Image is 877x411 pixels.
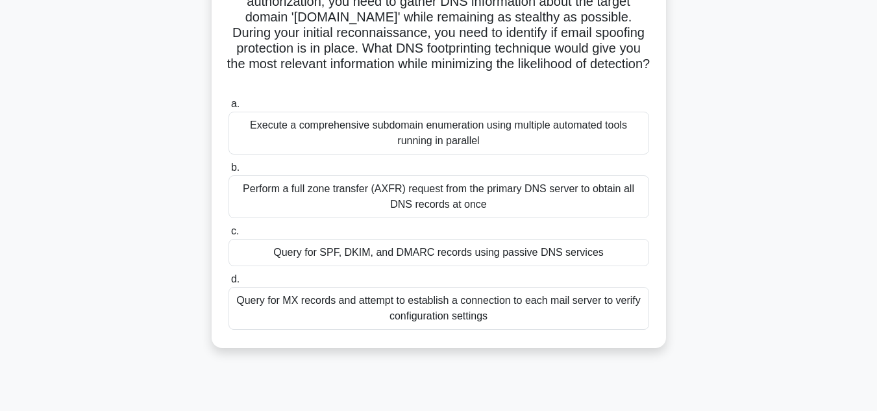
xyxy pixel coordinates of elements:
span: b. [231,162,240,173]
div: Query for MX records and attempt to establish a connection to each mail server to verify configur... [229,287,649,330]
div: Query for SPF, DKIM, and DMARC records using passive DNS services [229,239,649,266]
div: Execute a comprehensive subdomain enumeration using multiple automated tools running in parallel [229,112,649,155]
div: Perform a full zone transfer (AXFR) request from the primary DNS server to obtain all DNS records... [229,175,649,218]
span: a. [231,98,240,109]
span: c. [231,225,239,236]
span: d. [231,273,240,284]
